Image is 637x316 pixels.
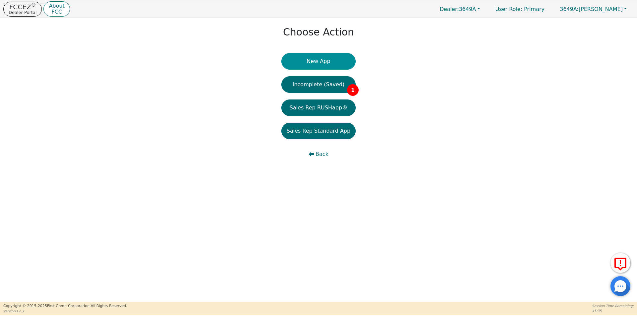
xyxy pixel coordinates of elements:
[3,2,42,17] button: FCCEZ®Dealer Portal
[9,4,36,10] p: FCCEZ
[31,2,36,8] sup: ®
[316,150,328,158] span: Back
[9,10,36,15] p: Dealer Portal
[281,146,356,162] button: Back
[610,253,630,273] button: Report Error to FCC
[281,123,356,139] button: Sales Rep Standard App
[440,6,476,12] span: 3649A
[91,304,127,308] span: All Rights Reserved.
[553,4,634,14] button: 3649A:[PERSON_NAME]
[489,3,551,16] p: Primary
[49,9,64,15] p: FCC
[43,1,70,17] button: AboutFCC
[560,6,579,12] span: 3649A:
[281,53,356,70] button: New App
[433,4,487,14] button: Dealer:3649A
[3,303,127,309] p: Copyright © 2015- 2025 First Credit Corporation.
[440,6,459,12] span: Dealer:
[592,308,634,313] p: 45:35
[495,6,522,12] span: User Role :
[283,26,354,38] h1: Choose Action
[592,303,634,308] p: Session Time Remaining:
[347,84,359,96] span: 1
[3,309,127,314] p: Version 3.2.3
[560,6,623,12] span: [PERSON_NAME]
[489,3,551,16] a: User Role: Primary
[281,99,356,116] button: Sales Rep RUSHapp®
[281,76,356,93] button: Incomplete (Saved)1
[49,3,64,9] p: About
